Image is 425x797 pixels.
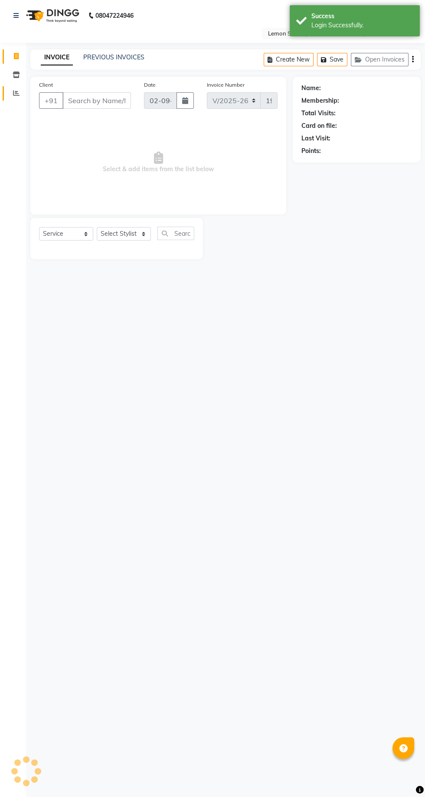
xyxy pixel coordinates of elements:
[301,134,330,143] div: Last Visit:
[39,81,53,89] label: Client
[41,50,73,65] a: INVOICE
[62,92,131,109] input: Search by Name/Mobile/Email/Code
[157,227,194,240] input: Search or Scan
[39,92,63,109] button: +91
[264,53,314,66] button: Create New
[83,53,144,61] a: PREVIOUS INVOICES
[301,121,337,130] div: Card on file:
[22,3,82,28] img: logo
[351,53,409,66] button: Open Invoices
[95,3,134,28] b: 08047224946
[311,21,413,30] div: Login Successfully.
[301,109,336,118] div: Total Visits:
[207,81,245,89] label: Invoice Number
[39,119,278,206] span: Select & add items from the list below
[144,81,156,89] label: Date
[301,96,339,105] div: Membership:
[301,146,321,156] div: Points:
[317,53,347,66] button: Save
[301,84,321,93] div: Name:
[311,12,413,21] div: Success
